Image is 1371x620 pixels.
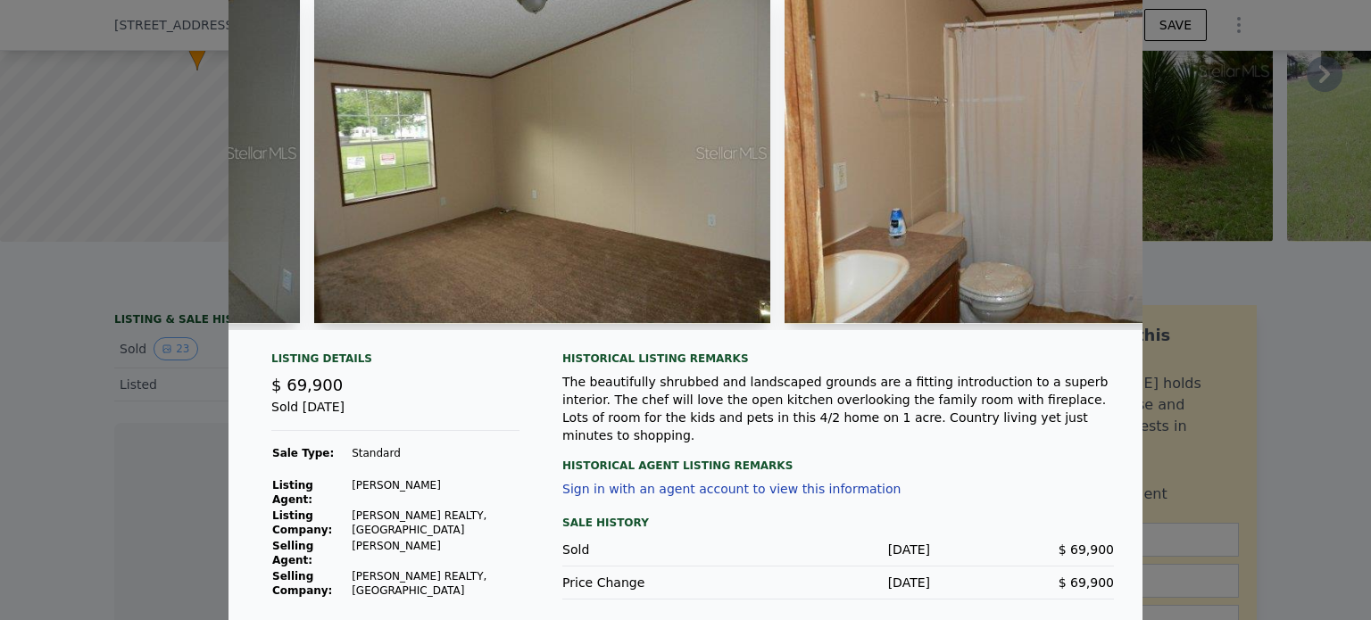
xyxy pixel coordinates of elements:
[562,512,1114,533] div: Sale History
[351,477,519,508] td: [PERSON_NAME]
[351,538,519,568] td: [PERSON_NAME]
[351,568,519,599] td: [PERSON_NAME] REALTY, [GEOGRAPHIC_DATA]
[272,479,313,506] strong: Listing Agent:
[271,376,343,394] span: $ 69,900
[562,373,1114,444] div: The beautifully shrubbed and landscaped grounds are a fitting introduction to a superb interior. ...
[272,540,313,566] strong: Selling Agent:
[272,509,332,536] strong: Listing Company:
[1059,575,1114,590] span: $ 69,900
[562,482,901,496] button: Sign in with an agent account to view this information
[562,351,1114,366] div: Historical Listing remarks
[562,574,746,591] div: Price Change
[746,541,930,558] div: [DATE]
[1059,542,1114,557] span: $ 69,900
[271,351,519,373] div: Listing Details
[272,447,334,459] strong: Sale Type:
[562,444,1114,473] div: Historical Agent Listing Remarks
[271,398,519,431] div: Sold [DATE]
[272,570,332,597] strong: Selling Company:
[746,574,930,591] div: [DATE]
[562,541,746,558] div: Sold
[351,445,519,461] td: Standard
[351,508,519,538] td: [PERSON_NAME] REALTY, [GEOGRAPHIC_DATA]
